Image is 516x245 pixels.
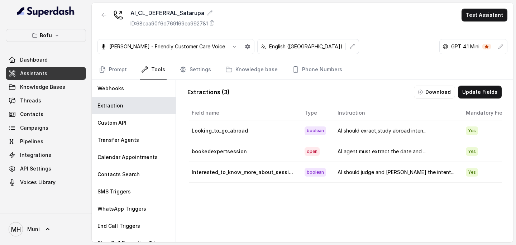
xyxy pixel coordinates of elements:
span: Knowledge Bases [20,83,65,91]
text: MH [11,226,21,233]
span: boolean [305,126,326,135]
img: light.svg [17,6,75,17]
a: Pipelines [6,135,86,148]
button: Download [414,86,455,99]
a: Phone Numbers [291,60,344,80]
a: Threads [6,94,86,107]
span: boolean [305,168,326,177]
p: Extractions ( 3 ) [187,88,230,96]
th: Instruction [332,106,460,120]
a: Dashboard [6,53,86,66]
span: Assistants [20,70,47,77]
span: Threads [20,97,41,104]
a: API Settings [6,162,86,175]
span: Campaigns [20,124,48,131]
a: Settings [178,60,212,80]
p: Transfer Agents [97,136,139,144]
p: ID: 68caa90f6d769169ea992781 [130,20,208,27]
span: Contacts [20,111,43,118]
td: Looking_to_go_abroad [189,120,299,141]
span: Dashboard [20,56,48,63]
p: Bofu [40,31,52,40]
nav: Tabs [97,60,507,80]
a: Knowledge Bases [6,81,86,93]
th: Mandatory Field [460,106,510,120]
div: AI_CL_DEFERRAL_Satarupa [130,9,215,17]
p: Calendar Appointments [97,154,158,161]
p: SMS Triggers [97,188,131,195]
svg: openai logo [443,44,448,49]
button: Bofu [6,29,86,42]
span: Yes [466,126,478,135]
a: Assistants [6,67,86,80]
p: WhatsApp Triggers [97,205,146,212]
td: AI agent must extract the date and ... [332,141,460,162]
th: Field name [189,106,299,120]
a: Campaigns [6,121,86,134]
button: Test Assistant [462,9,507,21]
p: Webhooks [97,85,124,92]
a: Integrations [6,149,86,162]
p: Extraction [97,102,123,109]
span: Pipelines [20,138,43,145]
p: GPT 4.1 Mini [451,43,479,50]
span: Yes [466,168,478,177]
a: Muni [6,219,86,239]
p: Custom API [97,119,126,126]
td: Interested_to_know_more_about_sessi... [189,162,299,183]
span: Yes [466,147,478,156]
td: bookedexpertsession [189,141,299,162]
a: Knowledge base [224,60,279,80]
td: AI should judge and [PERSON_NAME] the intent... [332,162,460,183]
p: English ([GEOGRAPHIC_DATA]) [269,43,343,50]
span: API Settings [20,165,51,172]
a: Voices Library [6,176,86,189]
a: Contacts [6,108,86,121]
span: Integrations [20,152,51,159]
span: open [305,147,320,156]
p: Contacts Search [97,171,140,178]
a: Prompt [97,60,128,80]
th: Type [299,106,332,120]
td: AI should exract,study abroad inten... [332,120,460,141]
span: Voices Library [20,179,56,186]
p: [PERSON_NAME] - Friendly Customer Care Voice [109,43,225,50]
p: End Call Triggers [97,222,140,230]
span: Muni [27,226,40,233]
button: Update Fields [458,86,502,99]
a: Tools [140,60,167,80]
